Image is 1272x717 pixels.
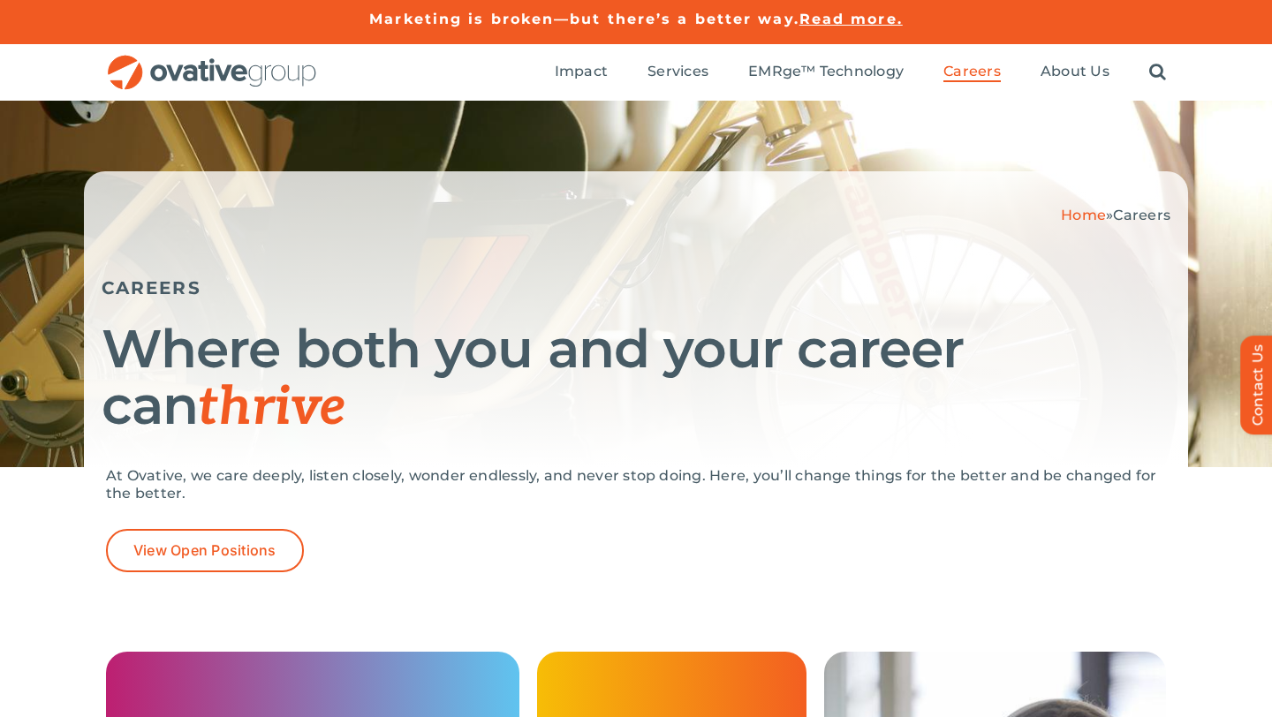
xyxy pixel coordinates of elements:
[748,63,904,80] span: EMRge™ Technology
[1113,207,1170,223] span: Careers
[1041,63,1109,82] a: About Us
[647,63,708,82] a: Services
[799,11,903,27] a: Read more.
[106,53,318,70] a: OG_Full_horizontal_RGB
[943,63,1001,82] a: Careers
[102,277,1170,298] h5: CAREERS
[1061,207,1106,223] a: Home
[198,376,345,440] span: thrive
[555,44,1166,101] nav: Menu
[555,63,608,82] a: Impact
[369,11,799,27] a: Marketing is broken—but there’s a better way.
[647,63,708,80] span: Services
[1149,63,1166,82] a: Search
[1041,63,1109,80] span: About Us
[943,63,1001,80] span: Careers
[106,529,304,572] a: View Open Positions
[102,321,1170,436] h1: Where both you and your career can
[106,467,1166,502] p: At Ovative, we care deeply, listen closely, wonder endlessly, and never stop doing. Here, you’ll ...
[1061,207,1170,223] span: »
[748,63,904,82] a: EMRge™ Technology
[133,542,276,559] span: View Open Positions
[555,63,608,80] span: Impact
